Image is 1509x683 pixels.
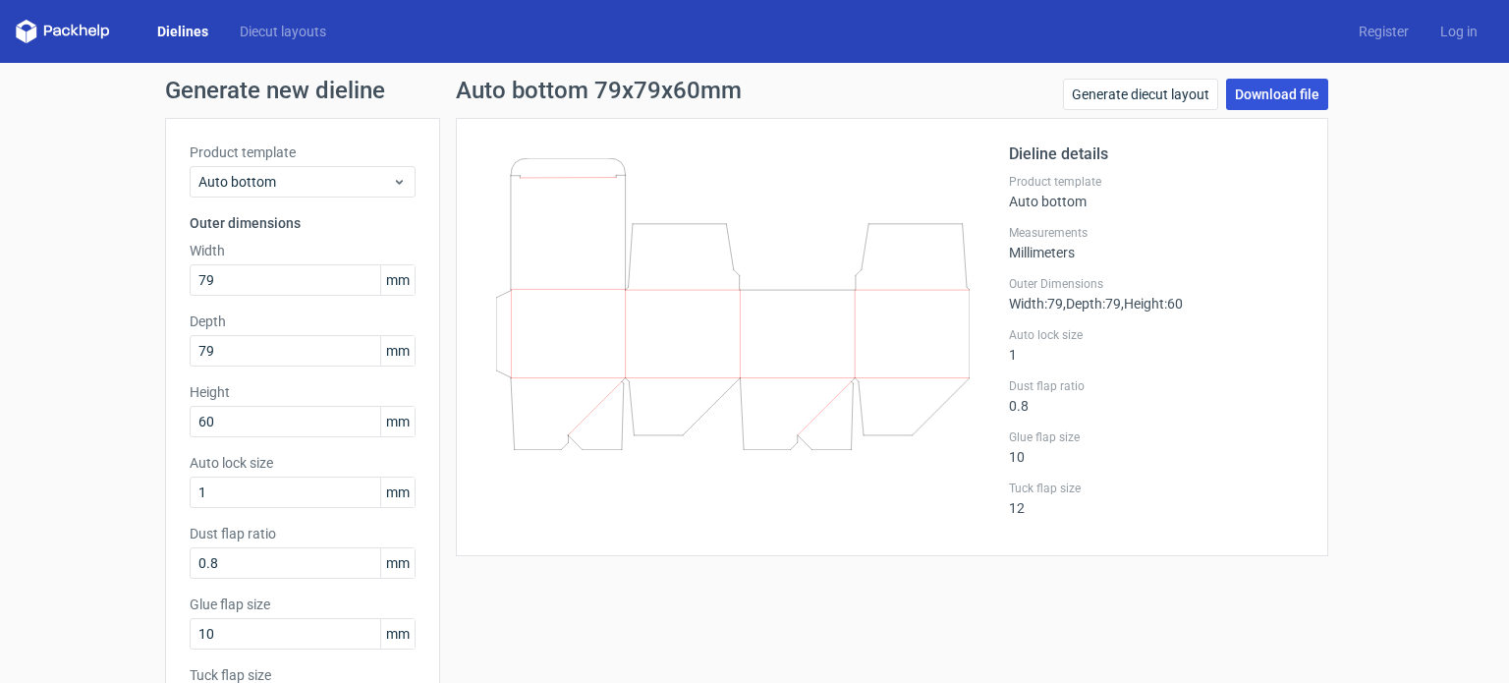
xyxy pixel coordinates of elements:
h1: Generate new dieline [165,79,1344,102]
h3: Outer dimensions [190,213,416,233]
span: mm [380,407,415,436]
span: mm [380,619,415,649]
span: Auto bottom [198,172,392,192]
h2: Dieline details [1009,142,1304,166]
span: , Height : 60 [1121,296,1183,312]
a: Register [1343,22,1425,41]
div: Millimeters [1009,225,1304,260]
div: 1 [1009,327,1304,363]
label: Measurements [1009,225,1304,241]
label: Depth [190,312,416,331]
div: 12 [1009,481,1304,516]
span: mm [380,548,415,578]
label: Tuck flap size [1009,481,1304,496]
a: Download file [1226,79,1328,110]
label: Width [190,241,416,260]
label: Product template [1009,174,1304,190]
span: Width : 79 [1009,296,1063,312]
a: Dielines [141,22,224,41]
span: mm [380,265,415,295]
label: Auto lock size [1009,327,1304,343]
label: Glue flap size [190,595,416,614]
label: Dust flap ratio [1009,378,1304,394]
div: Auto bottom [1009,174,1304,209]
span: , Depth : 79 [1063,296,1121,312]
label: Dust flap ratio [190,524,416,543]
label: Glue flap size [1009,429,1304,445]
h1: Auto bottom 79x79x60mm [456,79,742,102]
label: Product template [190,142,416,162]
a: Log in [1425,22,1493,41]
label: Height [190,382,416,402]
label: Outer Dimensions [1009,276,1304,292]
span: mm [380,336,415,366]
div: 10 [1009,429,1304,465]
span: mm [380,478,415,507]
a: Diecut layouts [224,22,342,41]
a: Generate diecut layout [1063,79,1218,110]
label: Auto lock size [190,453,416,473]
div: 0.8 [1009,378,1304,414]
